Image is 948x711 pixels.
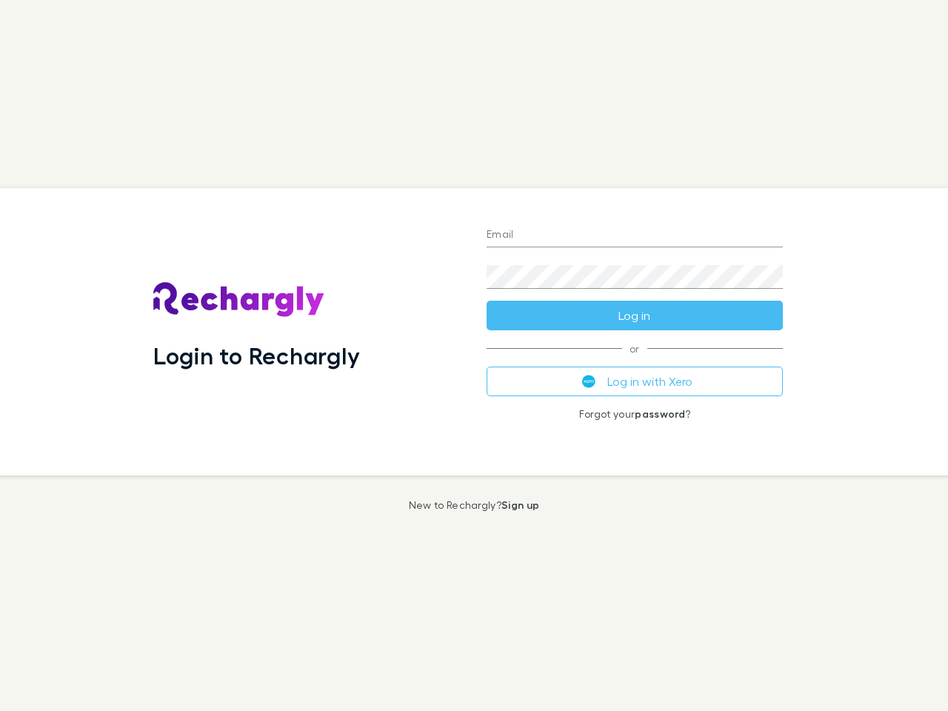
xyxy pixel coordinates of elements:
button: Log in [487,301,783,330]
button: Log in with Xero [487,367,783,396]
img: Rechargly's Logo [153,282,325,318]
p: Forgot your ? [487,408,783,420]
h1: Login to Rechargly [153,341,360,370]
img: Xero's logo [582,375,595,388]
a: password [635,407,685,420]
p: New to Rechargly? [409,499,540,511]
span: or [487,348,783,349]
a: Sign up [501,498,539,511]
